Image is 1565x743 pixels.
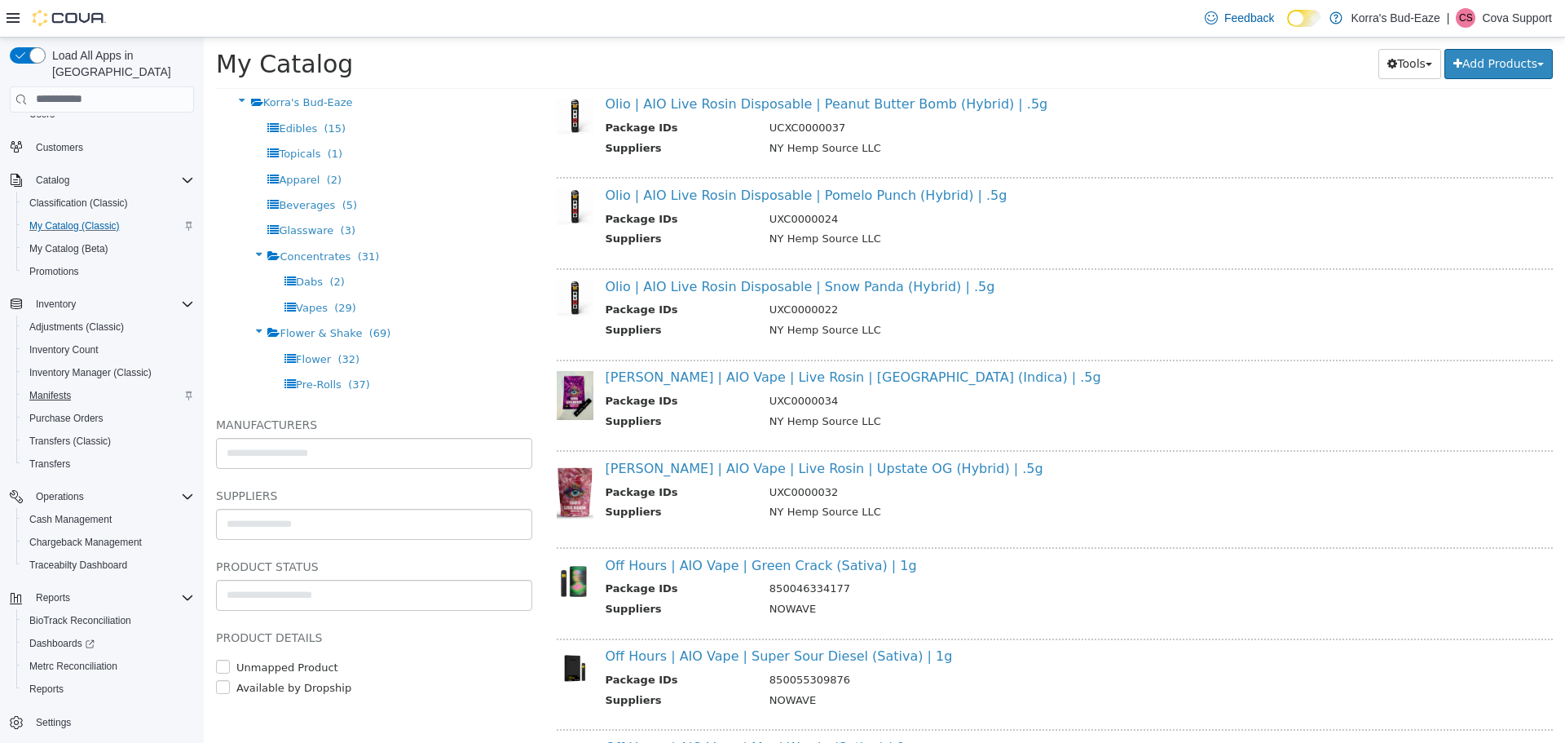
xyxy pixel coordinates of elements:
[553,564,1313,584] td: NOWAVE
[3,710,201,734] button: Settings
[23,386,194,405] span: Manifests
[16,453,201,475] button: Transfers
[1456,8,1475,28] div: Cova Support
[16,192,201,214] button: Classification (Classic)
[16,361,201,384] button: Inventory Manager (Classic)
[23,317,194,337] span: Adjustments (Classic)
[23,239,115,259] a: My Catalog (Beta)
[402,193,553,214] th: Suppliers
[1482,8,1552,28] p: Cova Support
[402,174,553,194] th: Package IDs
[553,356,1313,376] td: UXC0000034
[3,586,201,609] button: Reports
[553,193,1313,214] td: NY Hemp Source LLC
[29,614,131,627] span: BioTrack Reconciliation
[16,609,201,632] button: BioTrack Reconciliation
[23,510,194,529] span: Cash Management
[12,12,149,41] span: My Catalog
[353,424,390,484] img: 150
[23,454,77,474] a: Transfers
[29,343,99,356] span: Inventory Count
[76,290,158,302] span: Flower & Shake
[16,338,201,361] button: Inventory Count
[29,588,77,608] button: Reports
[23,317,130,337] a: Adjustments (Classic)
[553,447,1313,467] td: UXC0000032
[402,264,553,285] th: Package IDs
[154,213,176,225] span: (31)
[29,559,127,572] span: Traceabilty Dashboard
[553,174,1313,194] td: UXC0000024
[553,655,1313,675] td: NOWAVE
[402,467,553,487] th: Suppliers
[123,136,138,148] span: (2)
[134,316,156,328] span: (32)
[29,294,194,314] span: Inventory
[3,135,201,159] button: Customers
[92,316,127,328] span: Flower
[3,293,201,316] button: Inventory
[16,678,201,701] button: Reports
[23,431,117,451] a: Transfers (Classic)
[16,214,201,237] button: My Catalog (Classic)
[29,622,134,639] label: Unmapped Product
[29,412,104,425] span: Purchase Orders
[29,683,64,696] span: Reports
[353,613,390,649] img: 150
[36,591,70,604] span: Reports
[29,366,152,379] span: Inventory Manager (Classic)
[23,555,134,575] a: Traceabilty Dashboard
[23,679,194,699] span: Reports
[29,170,194,190] span: Catalog
[29,138,90,157] a: Customers
[29,197,128,210] span: Classification (Classic)
[23,193,134,213] a: Classification (Classic)
[23,193,194,213] span: Classification (Classic)
[29,712,194,732] span: Settings
[29,513,112,526] span: Cash Management
[1175,11,1237,42] button: Tools
[402,543,553,564] th: Package IDs
[75,136,116,148] span: Apparel
[553,543,1313,564] td: 850046334177
[402,376,553,396] th: Suppliers
[23,679,70,699] a: Reports
[553,635,1313,655] td: 850055309876
[553,376,1313,396] td: NY Hemp Source LLC
[402,332,897,347] a: [PERSON_NAME] | AIO Vape | Live Rosin | [GEOGRAPHIC_DATA] (Indica) | .5g
[23,386,77,405] a: Manifests
[36,141,83,154] span: Customers
[553,264,1313,285] td: UXC0000022
[402,82,553,103] th: Package IDs
[16,531,201,554] button: Chargeback Management
[75,110,117,122] span: Topicals
[402,564,553,584] th: Suppliers
[353,334,390,383] img: 150
[3,485,201,508] button: Operations
[92,238,119,250] span: Dabs
[553,103,1313,123] td: NY Hemp Source LLC
[29,588,194,608] span: Reports
[36,174,69,187] span: Catalog
[23,611,138,630] a: BioTrack Reconciliation
[402,150,804,166] a: Olio | AIO Live Rosin Disposable | Pomelo Punch (Hybrid) | .5g
[402,241,791,257] a: Olio | AIO Live Rosin Disposable | Snow Panda (Hybrid) | .5g
[402,59,844,74] a: Olio | AIO Live Rosin Disposable | Peanut Butter Bomb (Hybrid) | .5g
[12,590,328,610] h5: Product Details
[353,703,390,733] img: 150
[1459,8,1473,28] span: CS
[23,510,118,529] a: Cash Management
[1198,2,1281,34] a: Feedback
[1287,10,1321,27] input: Dark Mode
[29,265,79,278] span: Promotions
[402,520,713,536] a: Off Hours | AIO Vape | Green Crack (Sativa) | 1g
[23,363,194,383] span: Inventory Manager (Classic)
[23,363,158,383] a: Inventory Manager (Classic)
[29,487,90,506] button: Operations
[12,378,328,397] h5: Manufacturers
[23,216,126,236] a: My Catalog (Classic)
[36,298,76,311] span: Inventory
[137,187,152,199] span: (3)
[1241,11,1349,42] button: Add Products
[29,294,82,314] button: Inventory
